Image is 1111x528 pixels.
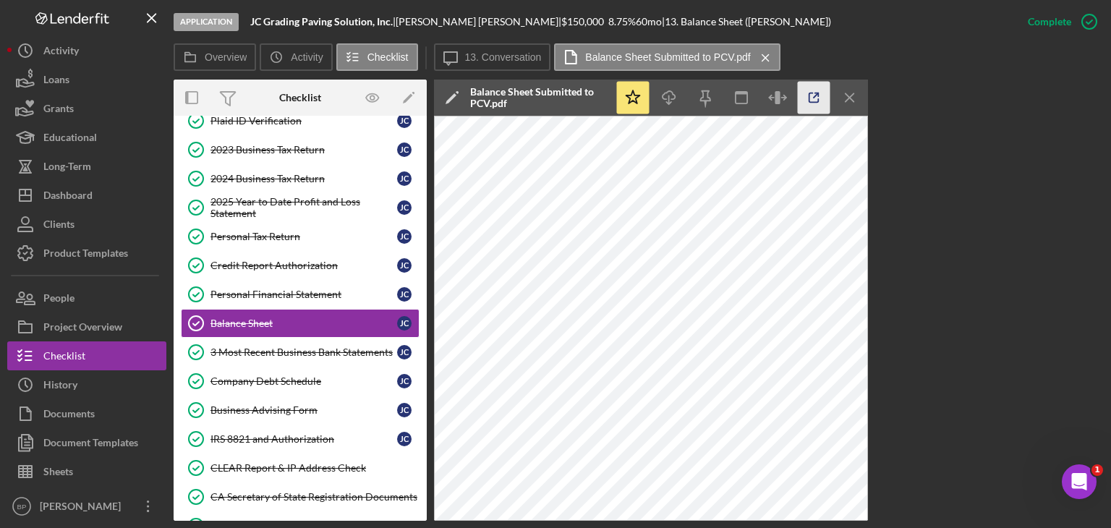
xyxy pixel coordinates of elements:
[181,193,420,222] a: 2025 Year to Date Profit and Loss StatementJC
[465,51,542,63] label: 13. Conversation
[585,51,750,63] label: Balance Sheet Submitted to PCV.pdf
[174,13,239,31] div: Application
[205,51,247,63] label: Overview
[174,43,256,71] button: Overview
[181,106,420,135] a: Plaid ID VerificationJC
[43,94,74,127] div: Grants
[181,164,420,193] a: 2024 Business Tax ReturnJC
[7,181,166,210] button: Dashboard
[43,284,75,316] div: People
[181,338,420,367] a: 3 Most Recent Business Bank StatementsJC
[397,229,412,244] div: J C
[36,492,130,524] div: [PERSON_NAME]
[636,16,662,27] div: 60 mo
[210,260,397,271] div: Credit Report Authorization
[396,16,561,27] div: [PERSON_NAME] [PERSON_NAME] |
[181,425,420,454] a: IRS 8821 and AuthorizationJC
[43,239,128,271] div: Product Templates
[7,284,166,312] button: People
[662,16,831,27] div: | 13. Balance Sheet ([PERSON_NAME])
[210,433,397,445] div: IRS 8821 and Authorization
[43,428,138,461] div: Document Templates
[561,15,604,27] span: $150,000
[397,171,412,186] div: J C
[279,92,321,103] div: Checklist
[43,210,75,242] div: Clients
[397,374,412,388] div: J C
[43,65,69,98] div: Loans
[7,36,166,65] button: Activity
[336,43,418,71] button: Checklist
[210,196,397,219] div: 2025 Year to Date Profit and Loss Statement
[397,345,412,359] div: J C
[7,341,166,370] button: Checklist
[210,404,397,416] div: Business Advising Form
[7,370,166,399] button: History
[210,289,397,300] div: Personal Financial Statement
[7,65,166,94] button: Loans
[210,231,397,242] div: Personal Tax Return
[181,251,420,280] a: Credit Report AuthorizationJC
[7,428,166,457] a: Document Templates
[291,51,323,63] label: Activity
[181,280,420,309] a: Personal Financial StatementJC
[250,16,396,27] div: |
[43,312,122,345] div: Project Overview
[181,454,420,482] a: CLEAR Report & IP Address Check
[1013,7,1104,36] button: Complete
[470,86,608,109] div: Balance Sheet Submitted to PCV.pdf
[43,370,77,403] div: History
[397,258,412,273] div: J C
[608,16,636,27] div: 8.75 %
[210,346,397,358] div: 3 Most Recent Business Bank Statements
[7,152,166,181] button: Long-Term
[210,318,397,329] div: Balance Sheet
[7,312,166,341] button: Project Overview
[397,114,412,128] div: J C
[1062,464,1097,499] iframe: Intercom live chat
[7,94,166,123] button: Grants
[43,123,97,156] div: Educational
[43,36,79,69] div: Activity
[17,503,27,511] text: BP
[554,43,780,71] button: Balance Sheet Submitted to PCV.pdf
[43,152,91,184] div: Long-Term
[43,181,93,213] div: Dashboard
[181,135,420,164] a: 2023 Business Tax ReturnJC
[7,239,166,268] button: Product Templates
[181,482,420,511] a: CA Secretary of State Registration Documents
[397,200,412,215] div: J C
[43,341,85,374] div: Checklist
[7,123,166,152] button: Educational
[7,457,166,486] a: Sheets
[397,142,412,157] div: J C
[210,462,419,474] div: CLEAR Report & IP Address Check
[43,399,95,432] div: Documents
[210,173,397,184] div: 2024 Business Tax Return
[181,367,420,396] a: Company Debt ScheduleJC
[43,457,73,490] div: Sheets
[181,222,420,251] a: Personal Tax ReturnJC
[7,399,166,428] button: Documents
[210,491,419,503] div: CA Secretary of State Registration Documents
[397,403,412,417] div: J C
[1091,464,1103,476] span: 1
[250,15,393,27] b: JC Grading Paving Solution, Inc.
[210,144,397,156] div: 2023 Business Tax Return
[7,210,166,239] button: Clients
[434,43,551,71] button: 13. Conversation
[1028,7,1071,36] div: Complete
[367,51,409,63] label: Checklist
[397,316,412,331] div: J C
[181,396,420,425] a: Business Advising FormJC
